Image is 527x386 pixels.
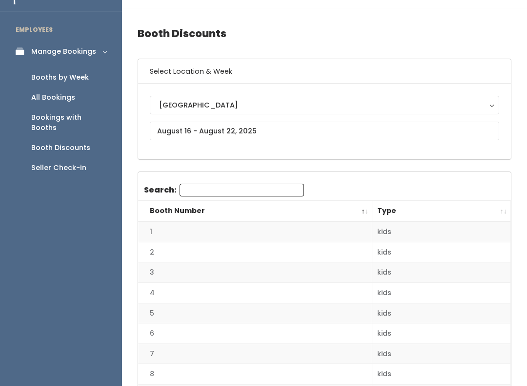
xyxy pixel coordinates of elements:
[372,262,511,283] td: kids
[138,221,372,242] td: 1
[150,122,499,140] input: August 16 - August 22, 2025
[372,242,511,262] td: kids
[372,283,511,303] td: kids
[150,96,499,114] button: [GEOGRAPHIC_DATA]
[372,343,511,364] td: kids
[138,262,372,283] td: 3
[372,323,511,344] td: kids
[31,46,96,57] div: Manage Bookings
[31,72,89,83] div: Booths by Week
[138,20,511,47] h4: Booth Discounts
[31,112,106,133] div: Bookings with Booths
[138,283,372,303] td: 4
[372,303,511,323] td: kids
[180,184,304,196] input: Search:
[138,242,372,262] td: 2
[31,163,86,173] div: Seller Check-in
[31,143,90,153] div: Booth Discounts
[138,303,372,323] td: 5
[372,221,511,242] td: kids
[138,343,372,364] td: 7
[31,92,75,103] div: All Bookings
[372,201,511,222] th: Type: activate to sort column ascending
[159,100,490,110] div: [GEOGRAPHIC_DATA]
[138,323,372,344] td: 6
[138,59,511,84] h6: Select Location & Week
[144,184,304,196] label: Search:
[138,364,372,385] td: 8
[138,201,372,222] th: Booth Number: activate to sort column descending
[372,364,511,385] td: kids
